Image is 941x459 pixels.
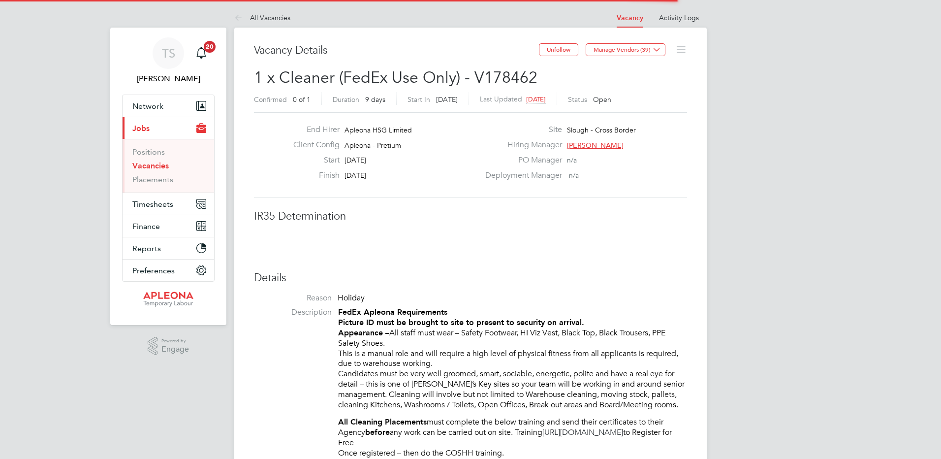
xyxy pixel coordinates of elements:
[479,170,562,181] label: Deployment Manager
[338,293,365,303] span: Holiday
[408,95,430,104] label: Start In
[542,427,623,437] a: [URL][DOMAIN_NAME]
[132,124,150,133] span: Jobs
[567,156,577,164] span: n/a
[122,292,215,307] a: Go to home page
[161,345,189,354] span: Engage
[148,337,189,356] a: Powered byEngage
[254,209,687,224] h3: IR35 Determination
[122,73,215,85] span: Tracy Sellick
[143,292,193,307] img: apleona-logo-retina.png
[338,307,447,317] strong: FedEx Apleona Requirements
[338,307,687,410] p: All staff must wear – Safety Footwear, HI Viz Vest, Black Top, Black Trousers, PPE Safety Shoes. ...
[191,37,211,69] a: 20
[293,95,311,104] span: 0 of 1
[254,293,332,303] label: Reason
[132,161,169,170] a: Vacancies
[132,101,163,111] span: Network
[586,43,665,56] button: Manage Vendors (39)
[285,125,340,135] label: End Hirer
[285,170,340,181] label: Finish
[593,95,611,104] span: Open
[122,37,215,85] a: TS[PERSON_NAME]
[123,193,214,215] button: Timesheets
[539,43,578,56] button: Unfollow
[479,155,562,165] label: PO Manager
[345,126,412,134] span: Apleona HSG Limited
[338,318,584,327] strong: Picture ID must be brought to site to present to security on arrival.
[285,155,340,165] label: Start
[345,156,366,164] span: [DATE]
[659,13,699,22] a: Activity Logs
[526,95,546,103] span: [DATE]
[132,175,173,184] a: Placements
[123,139,214,193] div: Jobs
[204,41,216,53] span: 20
[132,199,173,209] span: Timesheets
[480,95,522,103] label: Last Updated
[161,337,189,345] span: Powered by
[234,13,290,22] a: All Vacancies
[123,260,214,281] button: Preferences
[110,28,226,325] nav: Main navigation
[123,95,214,117] button: Network
[132,244,161,253] span: Reports
[254,68,537,87] span: 1 x Cleaner (FedEx Use Only) - V178462
[479,125,562,135] label: Site
[254,43,539,58] h3: Vacancy Details
[254,271,687,285] h3: Details
[333,95,359,104] label: Duration
[285,140,340,150] label: Client Config
[567,126,636,134] span: Slough - Cross Border
[254,95,287,104] label: Confirmed
[617,14,643,22] a: Vacancy
[123,117,214,139] button: Jobs
[436,95,458,104] span: [DATE]
[338,328,389,337] strong: Appearance –
[338,417,427,426] strong: All Cleaning Placements
[132,222,160,231] span: Finance
[365,427,390,437] strong: before
[132,147,165,157] a: Positions
[568,95,587,104] label: Status
[162,47,175,60] span: TS
[123,215,214,237] button: Finance
[567,141,624,150] span: [PERSON_NAME]
[132,266,175,275] span: Preferences
[254,307,332,318] label: Description
[345,171,366,180] span: [DATE]
[569,171,579,180] span: n/a
[345,141,401,150] span: Apleona - Pretium
[365,95,385,104] span: 9 days
[123,237,214,259] button: Reports
[479,140,562,150] label: Hiring Manager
